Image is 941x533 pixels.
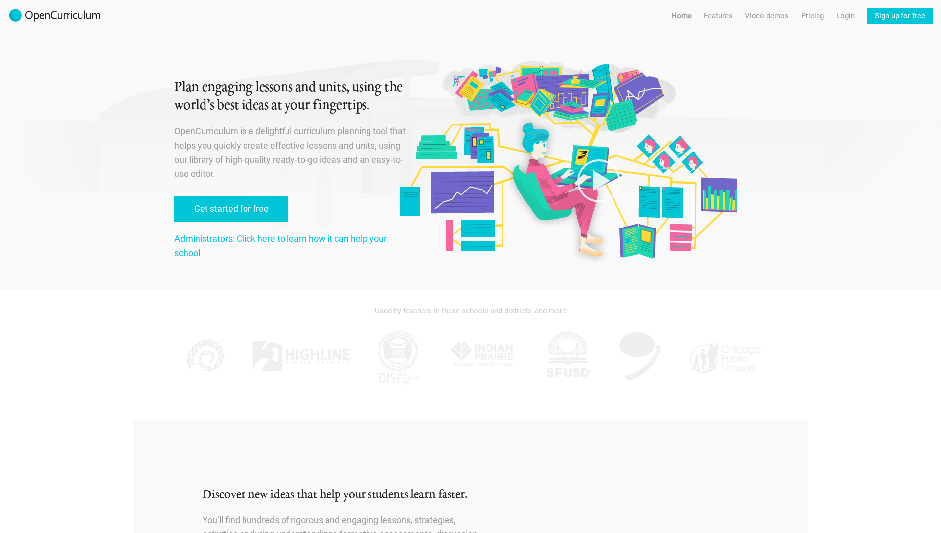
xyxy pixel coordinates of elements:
[615,327,665,386] img: AGK.jpg
[671,8,692,24] a: Home
[704,8,733,24] a: Features
[867,8,933,24] a: Sign up for free
[251,327,350,386] img: Highline.jpg
[174,196,288,222] a: Get started for free
[543,327,592,386] img: SFUSD.jpg
[745,8,789,24] a: Video demos
[203,487,501,503] h2: Discover new ideas that help your students learn faster.
[836,8,855,24] a: Login
[373,327,423,386] img: DIS.jpg
[446,327,520,386] img: IPSD.jpg
[688,327,762,386] img: CPS.jpg
[801,8,824,24] a: Pricing
[174,233,387,258] a: Administrators: Click here to learn how it can help your school
[174,124,408,181] p: OpenCurriculum is a delightful curriculum planning tool that helps you quickly create effective l...
[396,59,740,262] img: Original illustration by Malisa Suchanya, Oakland, CA (malisasuchanya.com)
[174,79,408,114] h1: Plan engaging lessons and units, using the world’s best ideas at your fingertips.
[174,300,767,322] div: Used by teachers in these schools and districts, and more
[179,327,229,386] img: KPPCS.jpg
[8,8,102,24] img: 2017-logo-m.png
